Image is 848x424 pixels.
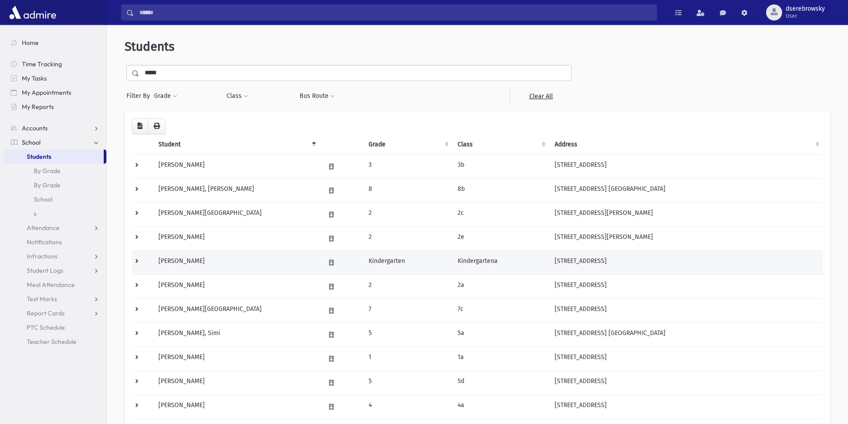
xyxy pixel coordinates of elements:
td: [PERSON_NAME] [153,275,320,299]
a: s [4,206,106,221]
td: [PERSON_NAME] [153,250,320,275]
a: Student Logs [4,263,106,278]
td: [STREET_ADDRESS] [GEOGRAPHIC_DATA] [549,178,823,202]
span: Attendance [27,224,60,232]
td: 2 [363,226,452,250]
td: 5a [452,323,550,347]
td: [STREET_ADDRESS] [549,371,823,395]
td: [STREET_ADDRESS] [549,299,823,323]
a: Attendance [4,221,106,235]
a: Meal Attendance [4,278,106,292]
span: User [786,12,825,20]
span: dserebrowsky [786,5,825,12]
img: AdmirePro [7,4,58,21]
td: [STREET_ADDRESS] [GEOGRAPHIC_DATA] [549,323,823,347]
a: Clear All [510,88,572,104]
td: 4 [363,395,452,419]
th: Grade: activate to sort column ascending [363,134,452,155]
span: Time Tracking [22,60,62,68]
td: [STREET_ADDRESS] [549,250,823,275]
td: Kindergartena [452,250,550,275]
span: Filter By [126,91,154,101]
a: Accounts [4,121,106,135]
td: [PERSON_NAME] [153,347,320,371]
button: Class [226,88,248,104]
td: [PERSON_NAME][GEOGRAPHIC_DATA] [153,299,320,323]
a: PTC Schedule [4,320,106,335]
td: 5 [363,371,452,395]
button: Print [148,118,166,134]
td: 3 [363,154,452,178]
td: [PERSON_NAME], [PERSON_NAME] [153,178,320,202]
td: 2c [452,202,550,226]
td: 8b [452,178,550,202]
span: Home [22,39,39,47]
th: Student: activate to sort column descending [153,134,320,155]
span: Students [27,153,51,161]
span: Report Cards [27,309,65,317]
span: PTC Schedule [27,323,65,331]
td: [PERSON_NAME] [153,154,320,178]
td: [PERSON_NAME][GEOGRAPHIC_DATA] [153,202,320,226]
th: Class: activate to sort column ascending [452,134,550,155]
td: 2e [452,226,550,250]
span: Infractions [27,252,57,260]
td: 1a [452,347,550,371]
td: [STREET_ADDRESS] [549,395,823,419]
td: [PERSON_NAME] [153,226,320,250]
span: My Appointments [22,89,71,97]
span: Accounts [22,124,48,132]
td: [PERSON_NAME] [153,371,320,395]
a: Notifications [4,235,106,249]
span: My Reports [22,103,54,111]
span: Test Marks [27,295,57,303]
td: 3b [452,154,550,178]
td: [STREET_ADDRESS][PERSON_NAME] [549,226,823,250]
td: [STREET_ADDRESS] [549,275,823,299]
td: 2 [363,202,452,226]
td: [STREET_ADDRESS][PERSON_NAME] [549,202,823,226]
a: My Reports [4,100,106,114]
a: Teacher Schedule [4,335,106,349]
td: [STREET_ADDRESS] [549,347,823,371]
td: 2a [452,275,550,299]
a: Infractions [4,249,106,263]
span: My Tasks [22,74,47,82]
td: 7c [452,299,550,323]
a: Home [4,36,106,50]
td: 8 [363,178,452,202]
button: Grade [154,88,178,104]
a: My Tasks [4,71,106,85]
a: Test Marks [4,292,106,306]
span: School [22,138,41,146]
td: 5 [363,323,452,347]
th: Address: activate to sort column ascending [549,134,823,155]
td: [STREET_ADDRESS] [549,154,823,178]
span: Teacher Schedule [27,338,77,346]
input: Search [134,4,657,20]
td: 1 [363,347,452,371]
button: CSV [132,118,148,134]
td: Kindergarten [363,250,452,275]
td: 5d [452,371,550,395]
a: By Grade [4,178,106,192]
a: Report Cards [4,306,106,320]
span: Students [125,39,174,54]
a: Time Tracking [4,57,106,71]
a: School [4,192,106,206]
span: Notifications [27,238,62,246]
span: Meal Attendance [27,281,75,289]
td: 7 [363,299,452,323]
td: [PERSON_NAME] [153,395,320,419]
button: Bus Route [299,88,335,104]
a: By Grade [4,164,106,178]
span: Student Logs [27,267,63,275]
td: 2 [363,275,452,299]
a: School [4,135,106,149]
td: 4a [452,395,550,419]
a: Students [4,149,104,164]
td: [PERSON_NAME], Simi [153,323,320,347]
a: My Appointments [4,85,106,100]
